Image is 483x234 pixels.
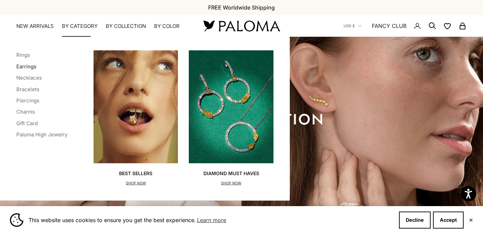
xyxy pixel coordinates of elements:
a: Piercings [16,97,39,104]
a: Bracelets [16,86,39,93]
a: Learn more [196,215,227,225]
nav: Secondary navigation [344,15,467,37]
a: NEW ARRIVALS [16,23,54,30]
button: USD $ [344,23,362,29]
p: SHOP NOW [119,180,152,187]
p: Diamond Must Haves [203,170,259,177]
a: Earrings [16,63,36,70]
p: FREE Worldwide Shipping [208,3,275,12]
span: This website uses cookies to ensure you get the best experience. [29,215,394,225]
a: Paloma High Jewelry [16,131,67,138]
a: Charms [16,108,35,115]
p: SHOP NOW [203,180,259,187]
img: Cookie banner [10,213,23,227]
button: Accept [433,212,464,229]
button: Decline [399,212,431,229]
summary: By Category [62,23,98,30]
a: Gift Card [16,120,38,127]
summary: By Color [154,23,180,30]
a: Diamond Must HavesSHOP NOW [189,50,273,186]
button: Close [469,218,473,222]
nav: Primary navigation [16,23,187,30]
a: FANCY CLUB [372,21,406,30]
span: USD $ [344,23,355,29]
a: Best SellersSHOP NOW [94,50,178,186]
summary: By Collection [106,23,146,30]
p: Best Sellers [119,170,152,177]
a: Necklaces [16,74,42,81]
a: Rings [16,52,30,58]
